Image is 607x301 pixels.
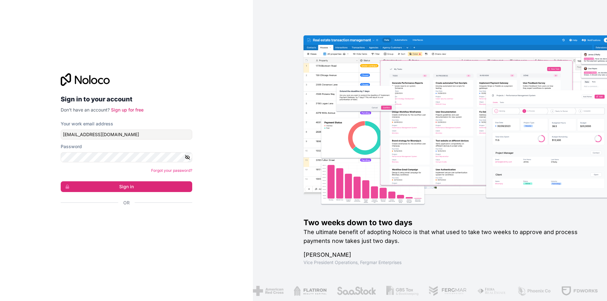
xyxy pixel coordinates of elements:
input: Email address [61,129,192,140]
input: Password [61,152,192,162]
img: /assets/american-red-cross-BAupjrZR.png [233,286,263,296]
h2: The ultimate benefit of adopting Noloco is that what used to take two weeks to approve and proces... [303,228,587,245]
img: /assets/saastock-C6Zbiodz.png [316,286,356,296]
img: /assets/fergmar-CudnrXN5.png [408,286,447,296]
iframe: Sign in with Google Button [58,213,190,227]
img: /assets/flatiron-C8eUkumj.png [273,286,306,296]
h1: Vice President Operations , Fergmar Enterprises [303,259,587,266]
button: Sign in [61,181,192,192]
label: Password [61,143,82,150]
img: /assets/fdworks-Bi04fVtw.png [541,286,578,296]
img: /assets/gbstax-C-GtDUiK.png [366,286,398,296]
a: Forgot your password? [151,168,192,173]
span: Don't have an account? [61,107,110,112]
img: /assets/phoenix-BREaitsQ.png [497,286,531,296]
h2: Sign in to your account [61,93,192,105]
span: Or [123,200,130,206]
h1: Two weeks down to two days [303,218,587,228]
h1: [PERSON_NAME] [303,250,587,259]
label: Your work email address [61,121,113,127]
img: /assets/fiera-fwj2N5v4.png [457,286,487,296]
a: Sign up for free [111,107,144,112]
